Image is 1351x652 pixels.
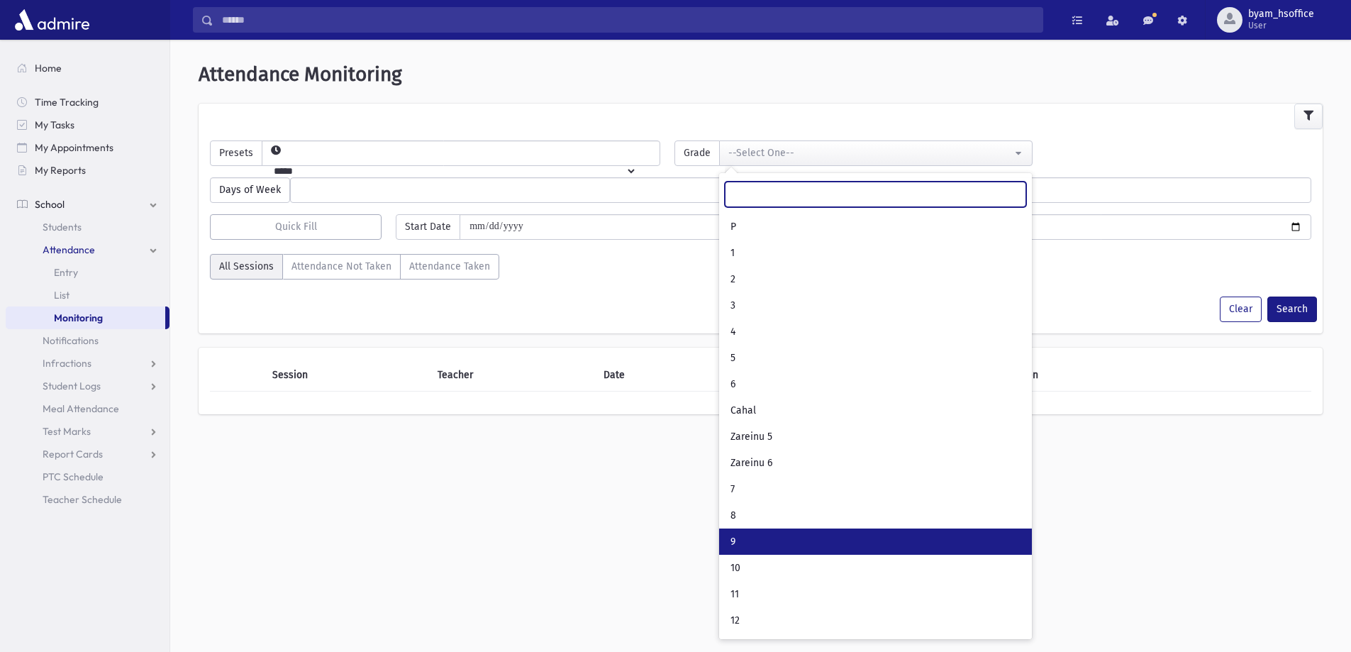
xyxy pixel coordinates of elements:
span: 5 [730,351,735,365]
span: Meal Attendance [43,402,119,415]
span: Test Marks [43,425,91,438]
span: Attendance [43,243,95,256]
a: Time Tracking [6,91,169,114]
input: Search [213,7,1043,33]
a: Notifications [6,329,169,352]
a: PTC Schedule [6,465,169,488]
span: Teacher Schedule [43,493,122,506]
span: byam_hsoffice [1248,9,1314,20]
span: Infractions [43,357,91,370]
span: 11 [730,587,739,602]
button: --Select One-- [719,140,1032,166]
button: Clear [1220,297,1262,322]
span: 1 [730,246,735,260]
span: 12 [730,614,740,628]
a: Monitoring [6,306,165,329]
span: Time Tracking [35,96,99,109]
span: Monitoring [54,311,103,324]
a: Report Cards [6,443,169,465]
span: School [35,198,65,211]
span: P [730,220,736,234]
span: Students [43,221,82,233]
div: --Select One-- [728,145,1011,160]
th: Date [595,359,716,392]
span: Grade [674,140,720,166]
th: Day of Week [716,359,948,392]
span: List [54,289,70,302]
button: Search [1267,297,1317,322]
a: My Tasks [6,114,169,136]
th: Attendance Taken [949,359,1258,392]
a: Entry [6,261,169,284]
span: My Appointments [35,141,113,154]
a: Students [6,216,169,238]
span: 6 [730,377,735,392]
label: All Sessions [210,254,283,280]
span: Start Date [396,214,460,240]
label: Attendance Not Taken [282,254,401,280]
a: Student Logs [6,375,169,397]
th: Teacher [429,359,595,392]
span: Quick Fill [275,221,317,233]
a: Teacher Schedule [6,488,169,511]
span: Attendance Monitoring [199,62,402,86]
span: 8 [730,509,736,523]
th: Session [264,359,430,392]
a: Attendance [6,238,169,261]
span: Home [35,62,62,74]
span: Zareinu 5 [730,430,772,444]
span: Cahal [730,404,756,418]
span: Days of Week [210,177,290,203]
a: My Reports [6,159,169,182]
img: AdmirePro [11,6,93,34]
a: Home [6,57,169,79]
a: Meal Attendance [6,397,169,420]
a: My Appointments [6,136,169,159]
span: My Reports [35,164,86,177]
span: User [1248,20,1314,31]
span: PTC Schedule [43,470,104,483]
span: Notifications [43,334,99,347]
span: 9 [730,535,735,549]
span: Student Logs [43,380,101,392]
a: Infractions [6,352,169,375]
span: 10 [730,561,740,575]
span: Zareinu 6 [730,456,772,470]
button: Quick Fill [210,214,382,240]
div: AttTaken [210,254,499,285]
a: Test Marks [6,420,169,443]
label: Attendance Taken [400,254,499,280]
span: 7 [730,482,735,497]
span: 4 [730,325,735,339]
span: My Tasks [35,118,74,131]
span: 3 [730,299,735,313]
a: School [6,193,169,216]
span: Entry [54,266,78,279]
a: List [6,284,169,306]
span: Presets [210,140,262,166]
span: 2 [730,272,735,287]
span: Report Cards [43,448,103,460]
input: Search [725,182,1026,207]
